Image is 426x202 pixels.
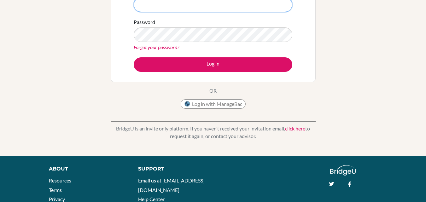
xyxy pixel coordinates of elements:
a: Email us at [EMAIL_ADDRESS][DOMAIN_NAME] [138,177,205,193]
a: Resources [49,177,71,183]
a: Forgot your password? [134,44,179,50]
div: About [49,165,124,173]
label: Password [134,18,155,26]
a: Terms [49,187,62,193]
img: logo_white@2x-f4f0deed5e89b7ecb1c2cc34c3e3d731f90f0f143d5ea2071677605dd97b5244.png [330,165,356,176]
button: Log in with ManageBac [181,99,246,109]
p: BridgeU is an invite only platform. If you haven’t received your invitation email, to request it ... [111,125,316,140]
p: OR [209,87,217,95]
a: click here [285,125,305,131]
button: Log in [134,57,292,72]
a: Privacy [49,196,65,202]
a: Help Center [138,196,165,202]
div: Support [138,165,207,173]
